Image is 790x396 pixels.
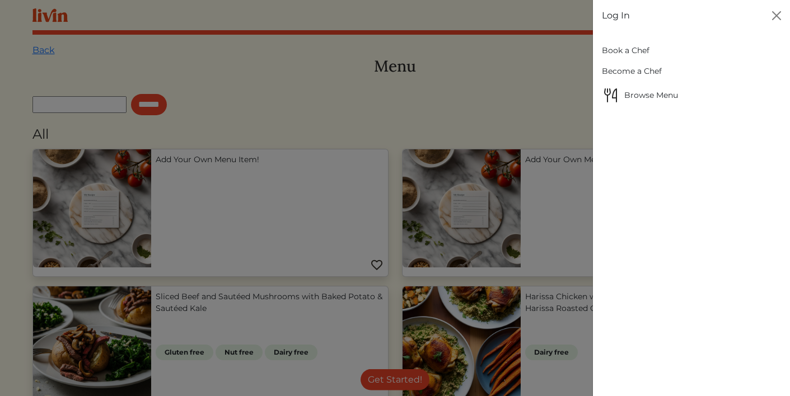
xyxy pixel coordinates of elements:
[602,86,781,104] span: Browse Menu
[768,7,786,25] button: Close
[602,82,781,109] a: Browse MenuBrowse Menu
[602,9,630,22] a: Log In
[602,61,781,82] a: Become a Chef
[602,40,781,61] a: Book a Chef
[602,86,620,104] img: Browse Menu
